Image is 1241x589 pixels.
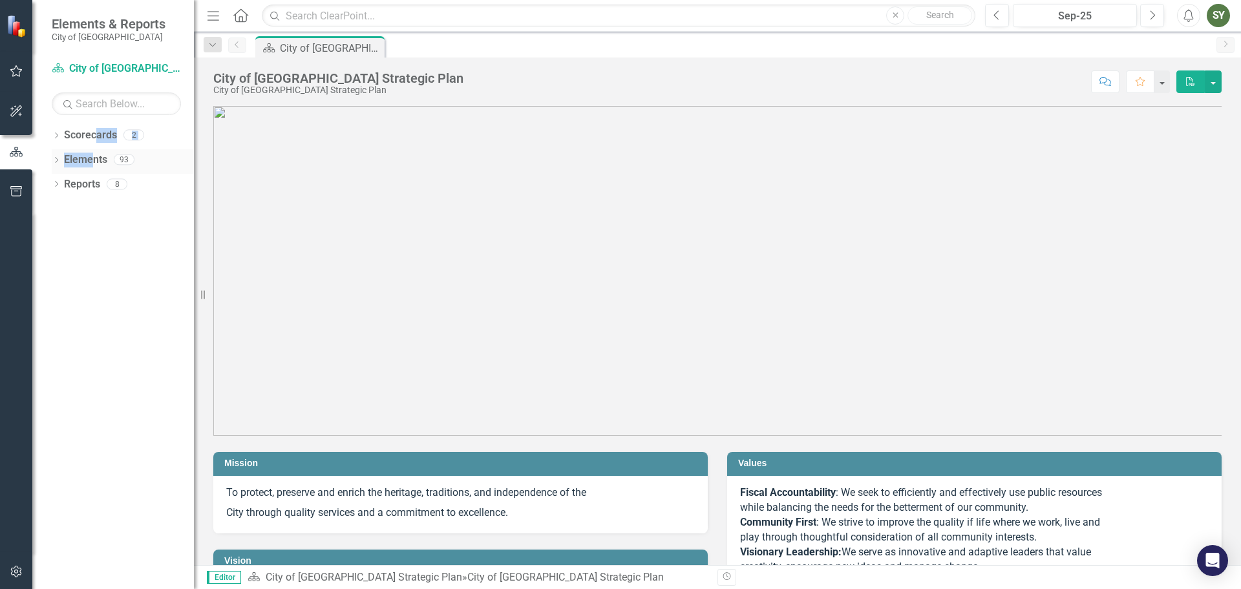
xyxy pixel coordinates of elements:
[740,546,842,558] b: Visionary Leadership:
[1207,4,1230,27] button: SY
[64,153,107,167] a: Elements
[224,458,701,468] h3: Mission
[52,16,165,32] span: Elements & Reports
[52,32,165,42] small: City of [GEOGRAPHIC_DATA]
[123,130,144,141] div: 2
[226,486,695,503] p: To protect, preserve and enrich the heritage, traditions, and independence of the
[107,178,127,189] div: 8
[224,556,701,566] h3: Vision
[207,571,241,584] span: Editor
[1197,545,1228,576] div: Open Intercom Messenger
[740,486,836,498] b: Fiscal Accountability
[740,516,816,528] b: Community First
[467,571,664,583] div: City of [GEOGRAPHIC_DATA] Strategic Plan
[266,571,462,583] a: City of [GEOGRAPHIC_DATA] Strategic Plan
[64,177,100,192] a: Reports
[213,71,463,85] div: City of [GEOGRAPHIC_DATA] Strategic Plan
[926,10,954,20] span: Search
[6,14,29,37] img: ClearPoint Strategy
[213,106,1222,436] img: mceclip0%20v5.png
[64,128,117,143] a: Scorecards
[280,40,381,56] div: City of [GEOGRAPHIC_DATA] Strategic Plan
[213,85,463,95] div: City of [GEOGRAPHIC_DATA] Strategic Plan
[248,570,708,585] div: »
[907,6,972,25] button: Search
[738,458,1215,468] h3: Values
[52,61,181,76] a: City of [GEOGRAPHIC_DATA] Strategic Plan
[52,92,181,115] input: Search Below...
[262,5,975,27] input: Search ClearPoint...
[114,155,134,166] div: 93
[226,503,695,520] p: City through quality services and a commitment to excellence.
[1017,8,1132,24] div: Sep-25
[1013,4,1137,27] button: Sep-25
